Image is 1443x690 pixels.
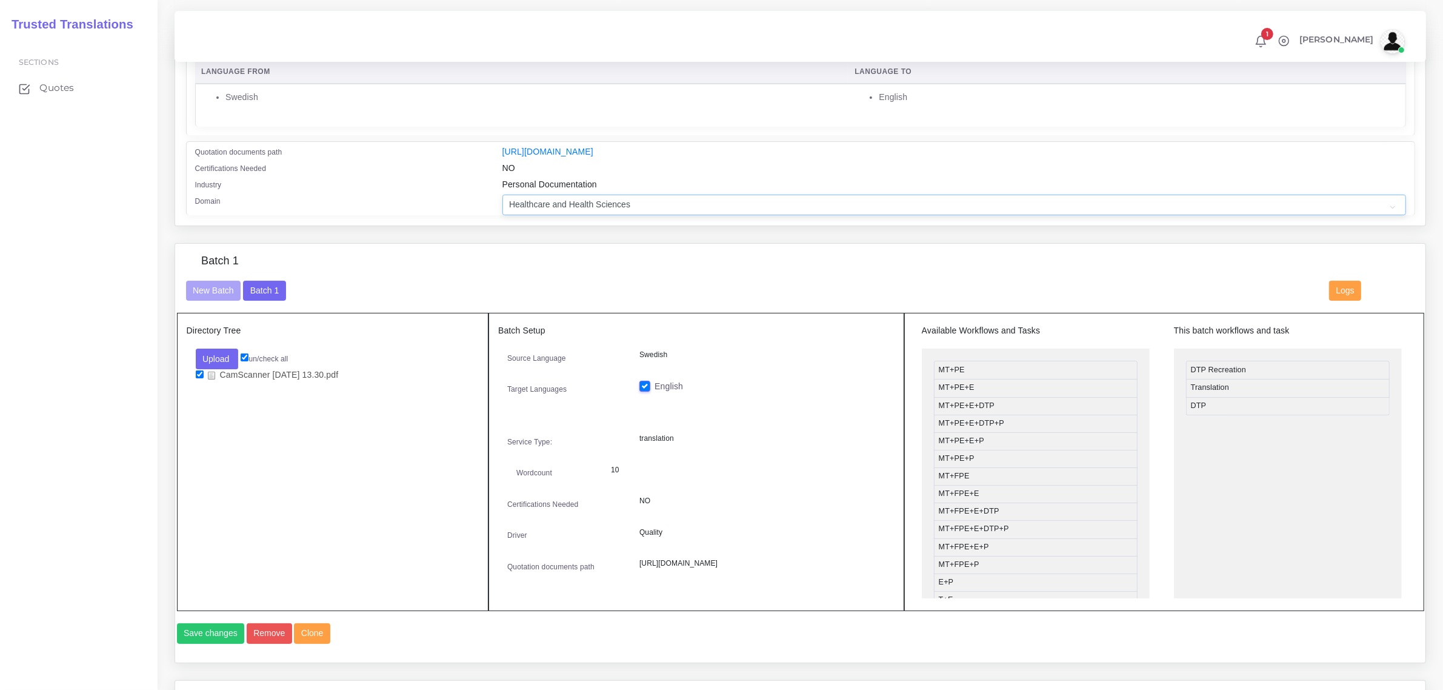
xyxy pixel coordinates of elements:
a: Remove [247,623,295,644]
a: Trusted Translations [3,15,133,35]
p: translation [639,432,885,445]
li: MT+PE [934,361,1138,380]
p: NO [639,495,885,507]
li: MT+PE+E+DTP+P [934,415,1138,433]
button: Clone [294,623,330,644]
span: [PERSON_NAME] [1299,35,1374,44]
h4: Batch 1 [201,255,239,268]
h5: Available Workflows and Tasks [922,326,1150,336]
a: CamScanner [DATE] 13.30.pdf [204,369,343,381]
th: Language From [195,59,848,84]
label: un/check all [241,353,288,364]
p: [URL][DOMAIN_NAME] [639,557,885,570]
li: MT+FPE+P [934,556,1138,574]
button: Save changes [177,623,245,644]
h2: Trusted Translations [3,17,133,32]
input: un/check all [241,353,248,361]
h5: This batch workflows and task [1174,326,1402,336]
li: T+E [934,591,1138,609]
a: [URL][DOMAIN_NAME] [502,147,593,156]
p: Swedish [639,349,885,361]
h5: Directory Tree [187,326,479,336]
span: 1 [1261,28,1273,40]
div: NO [493,162,1415,178]
label: Certifications Needed [507,499,579,510]
li: Swedish [225,91,842,104]
li: MT+PE+E+DTP [934,397,1138,415]
li: MT+FPE+E+P [934,538,1138,557]
label: Industry [195,179,222,190]
th: Language To [848,59,1406,84]
li: DTP [1186,397,1390,415]
a: [PERSON_NAME]avatar [1293,29,1409,53]
label: Quotation documents path [195,147,282,158]
label: Domain [195,196,221,207]
a: Quotes [9,75,148,101]
a: Clone [294,623,332,644]
li: MT+PE+E+P [934,432,1138,451]
button: New Batch [186,281,241,301]
li: MT+FPE [934,467,1138,486]
img: avatar [1381,29,1405,53]
span: Sections [19,58,59,67]
li: MT+PE+P [934,450,1138,468]
button: Remove [247,623,292,644]
label: Driver [507,530,527,541]
button: Batch 1 [243,281,285,301]
label: Service Type: [507,437,552,447]
a: 1 [1250,35,1271,48]
span: Quotes [39,81,74,95]
div: Personal Documentation [493,178,1415,195]
h5: Batch Setup [498,326,895,336]
p: 10 [611,464,876,477]
button: Upload [196,349,239,369]
span: Logs [1336,286,1355,295]
li: English [879,91,1399,104]
li: MT+FPE+E [934,485,1138,503]
li: Translation [1186,379,1390,397]
label: Wordcount [516,467,552,478]
p: Quality [639,526,885,539]
label: English [655,380,683,393]
a: Batch 1 [243,285,285,295]
li: MT+FPE+E+DTP+P [934,520,1138,538]
button: Logs [1329,281,1361,301]
a: New Batch [186,285,241,295]
label: Quotation documents path [507,561,595,572]
li: MT+PE+E [934,379,1138,397]
label: Certifications Needed [195,163,267,174]
li: MT+FPE+E+DTP [934,503,1138,521]
label: Target Languages [507,384,567,395]
label: Source Language [507,353,566,364]
li: E+P [934,574,1138,592]
li: DTP Recreation [1186,361,1390,380]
